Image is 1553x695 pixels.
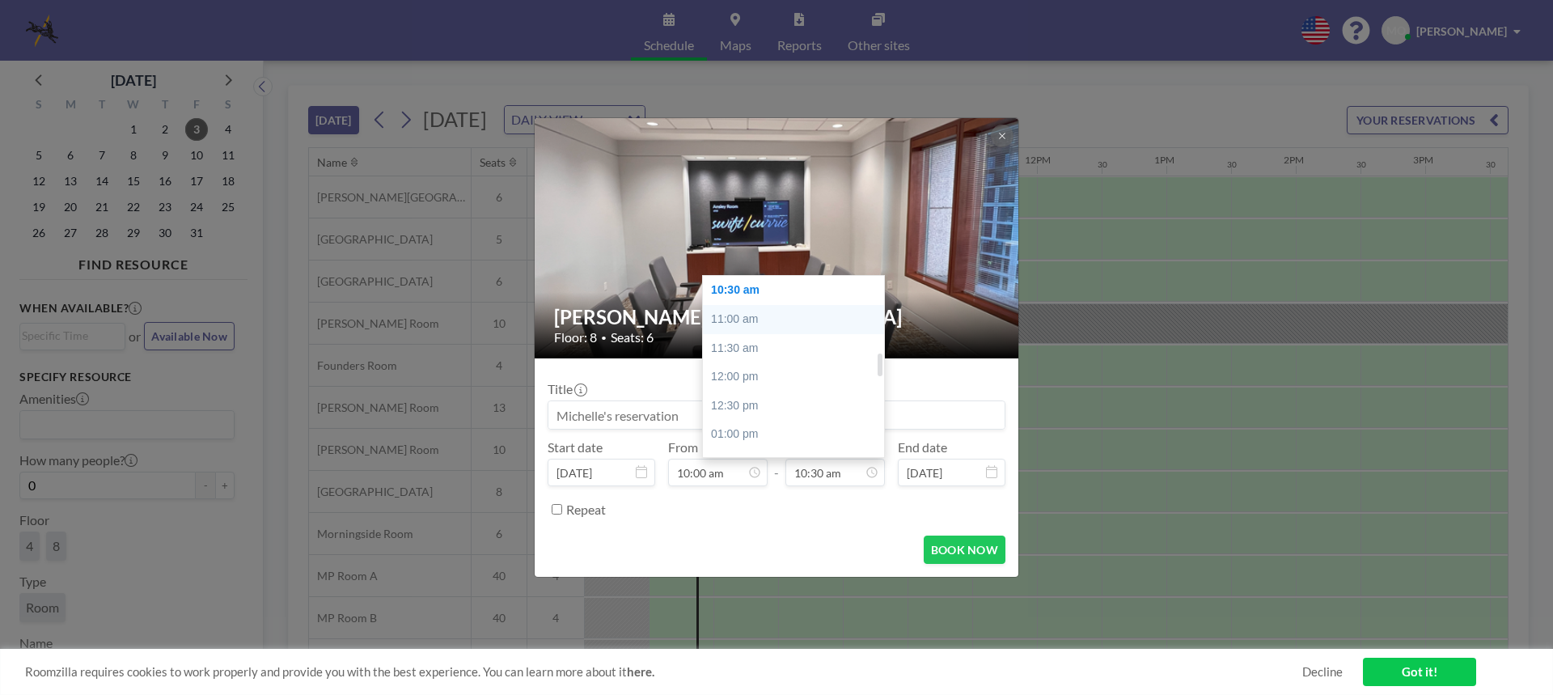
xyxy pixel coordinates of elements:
[1363,658,1476,686] a: Got it!
[548,401,1005,429] input: Michelle's reservation
[548,381,586,397] label: Title
[1302,664,1343,680] a: Decline
[668,439,698,456] label: From
[703,334,892,363] div: 11:30 am
[898,439,947,456] label: End date
[601,332,607,344] span: •
[627,664,654,679] a: here.
[924,536,1005,564] button: BOOK NOW
[774,445,779,481] span: -
[25,664,1302,680] span: Roomzilla requires cookies to work properly and provide you with the best experience. You can lea...
[703,420,892,449] div: 01:00 pm
[554,329,597,345] span: Floor: 8
[611,329,654,345] span: Seats: 6
[566,502,606,518] label: Repeat
[703,362,892,392] div: 12:00 pm
[554,305,1001,329] h2: [PERSON_NAME][GEOGRAPHIC_DATA]
[703,449,892,478] div: 01:30 pm
[703,392,892,421] div: 12:30 pm
[548,439,603,456] label: Start date
[535,56,1020,420] img: 537.png
[703,305,892,334] div: 11:00 am
[703,276,892,305] div: 10:30 am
